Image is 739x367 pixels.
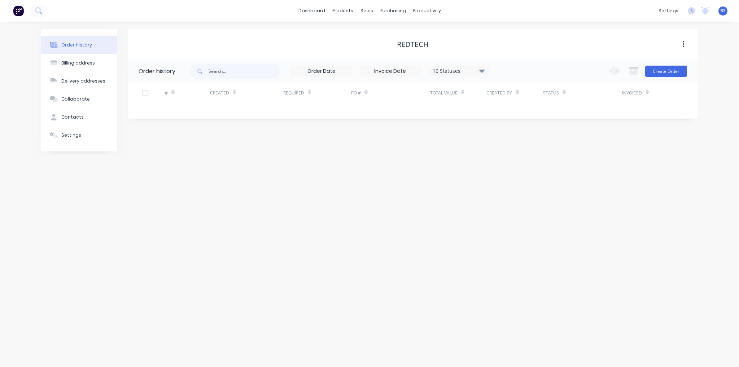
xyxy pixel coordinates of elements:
[291,66,352,77] input: Order Date
[410,5,445,16] div: productivity
[360,66,420,77] input: Invoice Date
[655,5,682,16] div: settings
[351,83,430,103] div: PO #
[329,5,357,16] div: products
[41,54,117,72] button: Billing address
[61,114,84,120] div: Contacts
[61,60,95,66] div: Billing address
[543,90,559,96] div: Status
[357,5,377,16] div: sales
[13,5,24,16] img: Factory
[283,83,351,103] div: Required
[486,83,543,103] div: Created By
[645,66,687,77] button: Create Order
[210,83,283,103] div: Created
[351,90,361,96] div: PO #
[41,108,117,126] button: Contacts
[377,5,410,16] div: purchasing
[41,90,117,108] button: Collaborate
[165,90,168,96] div: #
[209,64,280,79] input: Search...
[283,90,304,96] div: Required
[61,78,105,84] div: Delivery addresses
[430,90,458,96] div: Total Value
[622,90,642,96] div: Invoiced
[41,36,117,54] button: Order history
[622,83,667,103] div: Invoiced
[61,42,92,48] div: Order history
[397,40,429,49] div: Redtech
[720,8,726,14] span: BS
[165,83,210,103] div: #
[428,67,489,75] div: 16 Statuses
[430,83,486,103] div: Total Value
[139,67,175,76] div: Order history
[295,5,329,16] a: dashboard
[61,132,81,138] div: Settings
[486,90,512,96] div: Created By
[61,96,90,102] div: Collaborate
[210,90,229,96] div: Created
[41,126,117,144] button: Settings
[41,72,117,90] button: Delivery addresses
[543,83,622,103] div: Status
